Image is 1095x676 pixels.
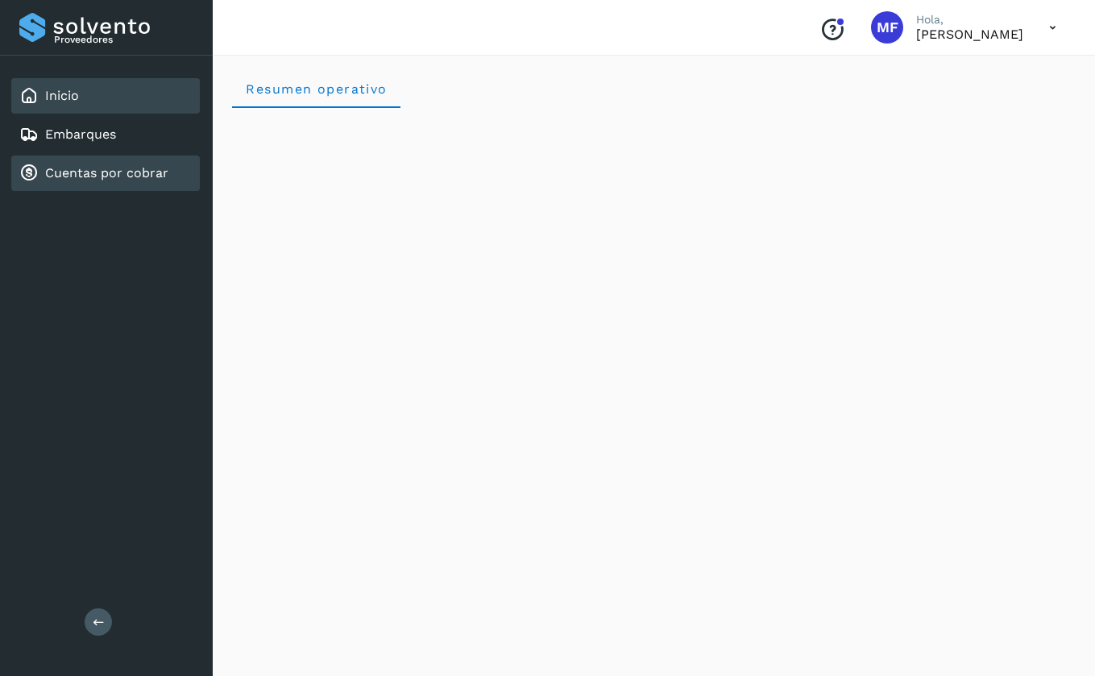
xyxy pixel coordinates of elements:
[11,156,200,191] div: Cuentas por cobrar
[54,34,193,45] p: Proveedores
[11,78,200,114] div: Inicio
[245,81,388,97] span: Resumen operativo
[11,117,200,152] div: Embarques
[916,13,1023,27] p: Hola,
[916,27,1023,42] p: MONICA FONTES CHAVEZ
[45,88,79,103] a: Inicio
[45,165,168,180] a: Cuentas por cobrar
[45,126,116,142] a: Embarques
